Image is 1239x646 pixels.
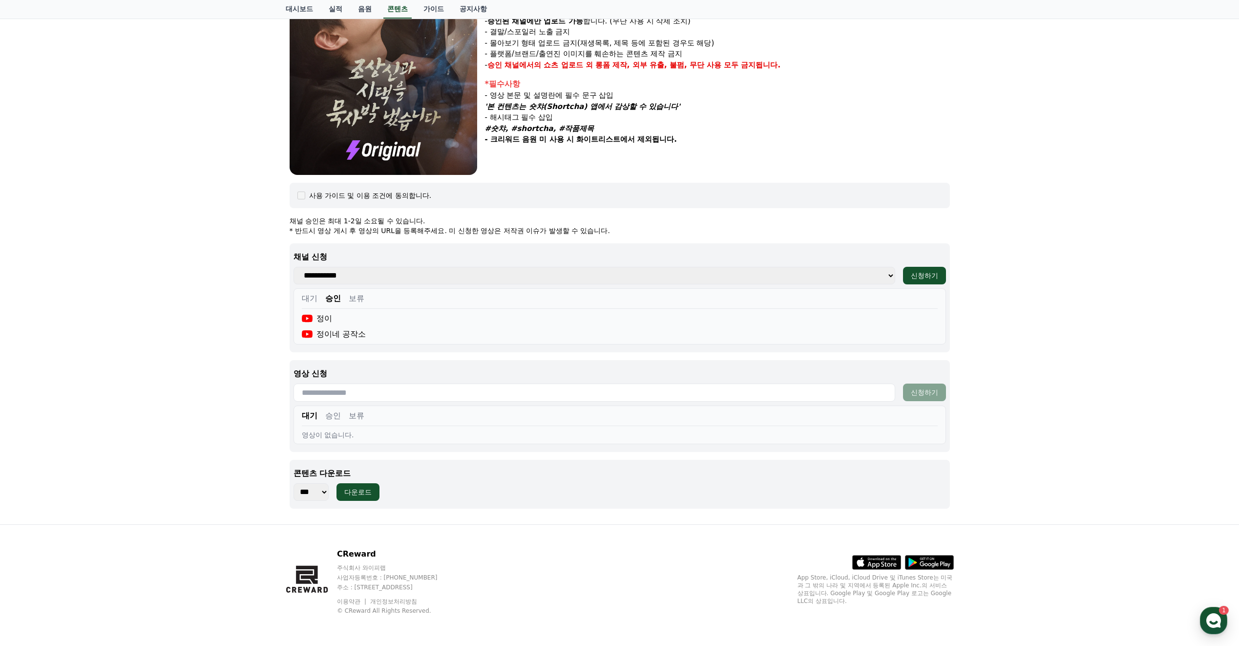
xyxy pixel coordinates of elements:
p: - [485,60,950,71]
div: 신청하기 [911,388,938,397]
strong: 승인된 채널에만 업로드 가능 [487,17,583,25]
em: #숏챠, #shortcha, #작품제목 [485,124,594,133]
div: 신청하기 [911,271,938,280]
a: 설정 [126,310,188,334]
p: * 반드시 영상 게시 후 영상의 URL을 등록해주세요. 미 신청한 영상은 저작권 이슈가 발생할 수 있습니다. [290,226,950,236]
div: 다운로드 [344,487,372,497]
button: 대기 [302,410,317,422]
div: 정이네 공작소 [302,328,366,340]
button: 대기 [302,293,317,304]
button: 다운로드 [336,483,379,501]
strong: - 크리워드 음원 미 사용 시 화이트리스트에서 제외됩니다. [485,135,677,144]
span: 홈 [31,324,37,332]
p: 사업자등록번호 : [PHONE_NUMBER] [337,574,456,581]
p: 주식회사 와이피랩 [337,564,456,572]
p: - 플랫폼/브랜드/출연진 이미지를 훼손하는 콘텐츠 제작 금지 [485,48,950,60]
button: 승인 [325,293,341,304]
button: 보류 [349,410,364,422]
div: 정이 [302,313,333,324]
p: - 영상 본문 및 설명란에 필수 문구 삽입 [485,90,950,101]
button: 신청하기 [903,267,946,284]
strong: 승인 채널에서의 쇼츠 업로드 외 [487,61,593,69]
div: *필수사항 [485,78,950,90]
a: 1대화 [64,310,126,334]
em: '본 컨텐츠는 숏챠(Shortcha) 앱에서 감상할 수 있습니다' [485,102,680,111]
span: 1 [99,309,103,317]
p: 콘텐츠 다운로드 [294,468,946,479]
span: 대화 [89,325,101,333]
button: 신청하기 [903,384,946,401]
p: - 해시태그 필수 삽입 [485,112,950,123]
strong: 롱폼 제작, 외부 유출, 불펌, 무단 사용 모두 금지됩니다. [595,61,781,69]
button: 승인 [325,410,341,422]
p: App Store, iCloud, iCloud Drive 및 iTunes Store는 미국과 그 밖의 나라 및 지역에서 등록된 Apple Inc.의 서비스 상표입니다. Goo... [798,574,954,605]
p: - 합니다. (무단 사용 시 삭제 조치) [485,16,950,27]
span: 설정 [151,324,163,332]
a: 이용약관 [337,598,368,605]
a: 홈 [3,310,64,334]
p: 채널 신청 [294,251,946,263]
p: © CReward All Rights Reserved. [337,607,456,615]
a: 개인정보처리방침 [370,598,417,605]
p: 주소 : [STREET_ADDRESS] [337,583,456,591]
p: 채널 승인은 최대 1-2일 소요될 수 있습니다. [290,216,950,226]
p: CReward [337,548,456,560]
p: - 몰아보기 형태 업로드 금지(재생목록, 제목 등에 포함된 경우도 해당) [485,38,950,49]
button: 보류 [349,293,364,304]
div: 영상이 없습니다. [302,430,938,440]
div: 사용 가이드 및 이용 조건에 동의합니다. [309,191,432,200]
p: 영상 신청 [294,368,946,380]
p: - 결말/스포일러 노출 금지 [485,26,950,38]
